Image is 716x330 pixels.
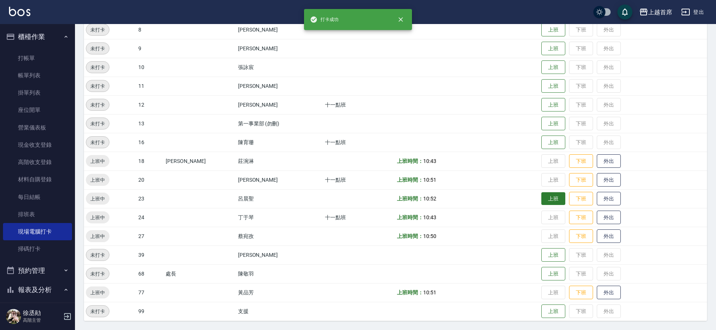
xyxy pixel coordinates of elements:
td: [PERSON_NAME] [236,170,323,189]
td: 27 [136,227,164,246]
a: 營業儀表板 [3,119,72,136]
td: 18 [136,152,164,170]
td: 支援 [236,302,323,321]
button: 下班 [569,154,593,168]
button: 外出 [597,192,621,206]
span: 10:51 [423,177,436,183]
a: 現金收支登錄 [3,136,72,154]
span: 上班中 [86,214,109,222]
td: 23 [136,189,164,208]
span: 未打卡 [86,45,109,53]
span: 10:52 [423,196,436,202]
span: 未打卡 [86,82,109,90]
td: 十一點班 [323,170,395,189]
button: 上班 [541,98,565,112]
img: Logo [9,7,30,16]
td: 蔡宛孜 [236,227,323,246]
button: 外出 [597,286,621,300]
td: 十一點班 [323,95,395,114]
b: 上班時間： [397,289,423,295]
td: 十一點班 [323,208,395,227]
span: 未打卡 [86,270,109,278]
td: 丁于琴 [236,208,323,227]
button: close [392,11,409,28]
button: 預約管理 [3,261,72,280]
td: 陳敬羽 [236,264,323,283]
a: 座位開單 [3,101,72,119]
span: 上班中 [86,157,109,165]
button: 上班 [541,248,565,262]
button: 外出 [597,154,621,168]
button: 下班 [569,173,593,187]
td: [PERSON_NAME] [236,39,323,58]
a: 報表目錄 [3,303,72,320]
button: 上班 [541,304,565,318]
span: 未打卡 [86,251,109,259]
button: 上班 [541,23,565,37]
span: 10:50 [423,233,436,239]
b: 上班時間： [397,158,423,164]
button: 下班 [569,229,593,243]
span: 打卡成功 [310,16,339,23]
td: 11 [136,77,164,95]
td: [PERSON_NAME] [236,246,323,264]
td: 十一點班 [323,133,395,152]
a: 現場電腦打卡 [3,223,72,240]
button: 上班 [541,267,565,281]
button: 上班 [541,136,565,149]
b: 上班時間： [397,233,423,239]
span: 上班中 [86,176,109,184]
span: 未打卡 [86,63,109,71]
td: 莊涴淋 [236,152,323,170]
button: 下班 [569,286,593,300]
a: 每日結帳 [3,188,72,206]
td: 8 [136,20,164,39]
td: [PERSON_NAME] [236,77,323,95]
button: 外出 [597,211,621,225]
span: 上班中 [86,195,109,203]
a: 高階收支登錄 [3,154,72,171]
button: 下班 [569,192,593,206]
span: 10:43 [423,158,436,164]
span: 未打卡 [86,120,109,128]
td: 張詠宸 [236,58,323,77]
p: 高階主管 [23,317,61,324]
button: 上越首席 [636,5,675,20]
button: 外出 [597,229,621,243]
td: 處長 [164,264,236,283]
td: 9 [136,39,164,58]
td: 10 [136,58,164,77]
span: 10:43 [423,214,436,220]
a: 材料自購登錄 [3,171,72,188]
td: 13 [136,114,164,133]
a: 掃碼打卡 [3,240,72,258]
td: 陳育珊 [236,133,323,152]
td: 12 [136,95,164,114]
button: 櫃檯作業 [3,27,72,47]
td: [PERSON_NAME] [236,95,323,114]
button: 下班 [569,211,593,225]
div: 上越首席 [648,8,672,17]
td: 呂晨聖 [236,189,323,208]
span: 上班中 [86,289,109,297]
a: 帳單列表 [3,67,72,84]
td: [PERSON_NAME] [164,152,236,170]
td: 39 [136,246,164,264]
button: 外出 [597,173,621,187]
td: 99 [136,302,164,321]
span: 未打卡 [86,139,109,146]
button: 報表及分析 [3,280,72,300]
a: 打帳單 [3,50,72,67]
td: 24 [136,208,164,227]
td: [PERSON_NAME] [236,20,323,39]
td: 68 [136,264,164,283]
h5: 徐丞勛 [23,309,61,317]
button: 登出 [678,5,707,19]
b: 上班時間： [397,214,423,220]
button: save [617,5,632,20]
span: 未打卡 [86,307,109,315]
td: 16 [136,133,164,152]
img: Person [6,309,21,324]
button: 上班 [541,60,565,74]
td: 黃品芳 [236,283,323,302]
